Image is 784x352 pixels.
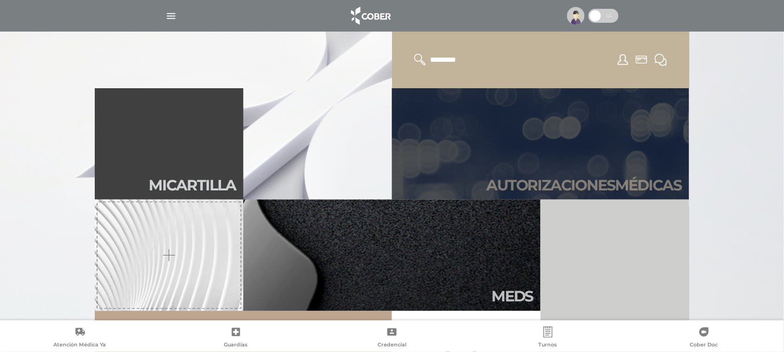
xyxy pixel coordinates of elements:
a: Turnos [470,326,626,350]
h2: Autori zaciones médicas [486,176,682,194]
span: Guardias [224,341,248,350]
img: Cober_menu-lines-white.svg [165,10,177,22]
a: Guardias [158,326,314,350]
img: profile-placeholder.svg [567,7,585,25]
span: Credencial [378,341,406,350]
a: Atención Médica Ya [2,326,158,350]
span: Atención Médica Ya [54,341,106,350]
span: Cober Doc [690,341,718,350]
h2: Meds [491,288,533,306]
a: Cober Doc [626,326,782,350]
a: Micartilla [95,88,243,200]
span: Turnos [539,341,557,350]
a: Autorizacionesmédicas [392,88,689,200]
h2: Mi car tilla [149,176,236,194]
a: Meds [243,200,541,311]
a: Credencial [314,326,470,350]
img: logo_cober_home-white.png [346,5,395,27]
